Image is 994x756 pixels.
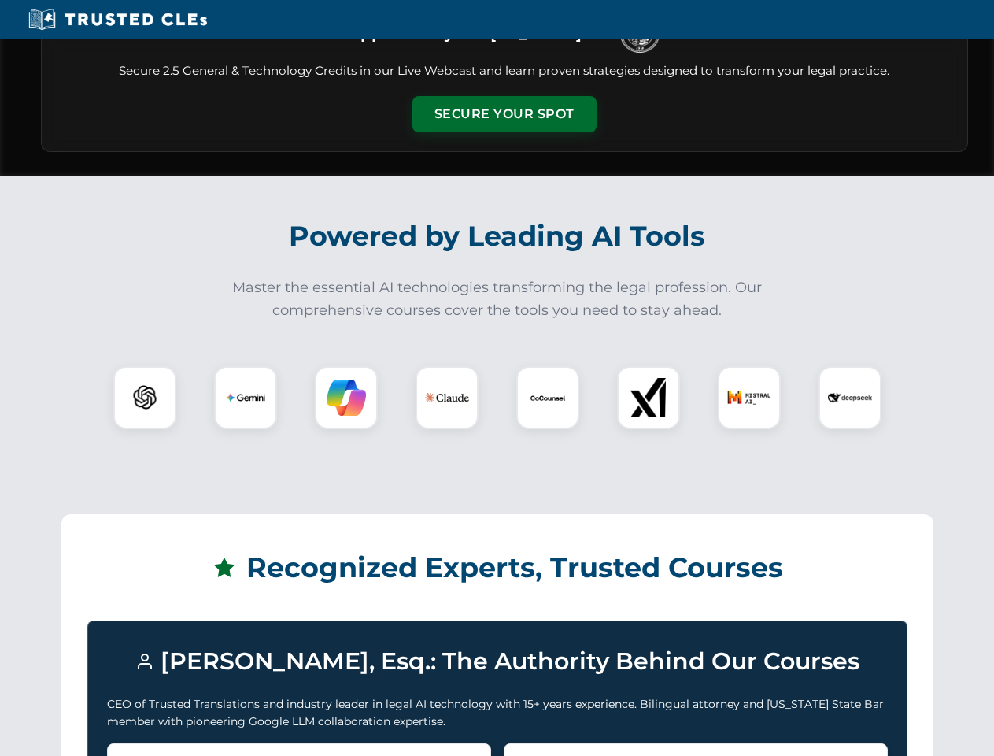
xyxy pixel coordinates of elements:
[315,366,378,429] div: Copilot
[226,378,265,417] img: Gemini Logo
[107,640,888,683] h3: [PERSON_NAME], Esq.: The Authority Behind Our Courses
[113,366,176,429] div: ChatGPT
[718,366,781,429] div: Mistral AI
[222,276,773,322] p: Master the essential AI technologies transforming the legal profession. Our comprehensive courses...
[727,376,771,420] img: Mistral AI Logo
[528,378,567,417] img: CoCounsel Logo
[629,378,668,417] img: xAI Logo
[828,376,872,420] img: DeepSeek Logo
[87,540,907,595] h2: Recognized Experts, Trusted Courses
[416,366,479,429] div: Claude
[107,695,888,731] p: CEO of Trusted Translations and industry leader in legal AI technology with 15+ years experience....
[516,366,579,429] div: CoCounsel
[818,366,881,429] div: DeepSeek
[122,375,168,421] img: ChatGPT Logo
[24,8,212,31] img: Trusted CLEs
[327,378,366,417] img: Copilot Logo
[412,96,597,132] button: Secure Your Spot
[61,209,933,264] h2: Powered by Leading AI Tools
[425,376,469,420] img: Claude Logo
[214,366,277,429] div: Gemini
[617,366,680,429] div: xAI
[61,62,948,80] p: Secure 2.5 General & Technology Credits in our Live Webcast and learn proven strategies designed ...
